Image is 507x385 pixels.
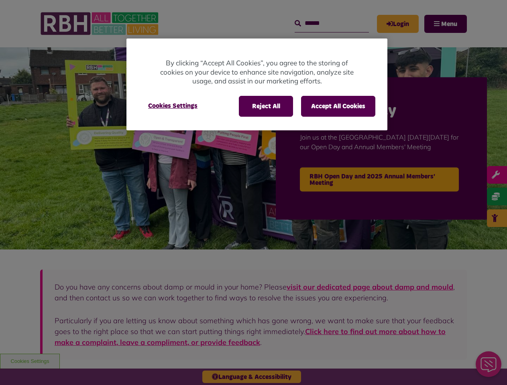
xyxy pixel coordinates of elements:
[159,59,355,86] p: By clicking “Accept All Cookies”, you agree to the storing of cookies on your device to enhance s...
[239,96,293,117] button: Reject All
[301,96,375,117] button: Accept All Cookies
[5,2,31,28] div: Close Web Assistant
[126,38,387,130] div: Privacy
[126,38,387,130] div: Cookie banner
[138,96,207,116] button: Cookies Settings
